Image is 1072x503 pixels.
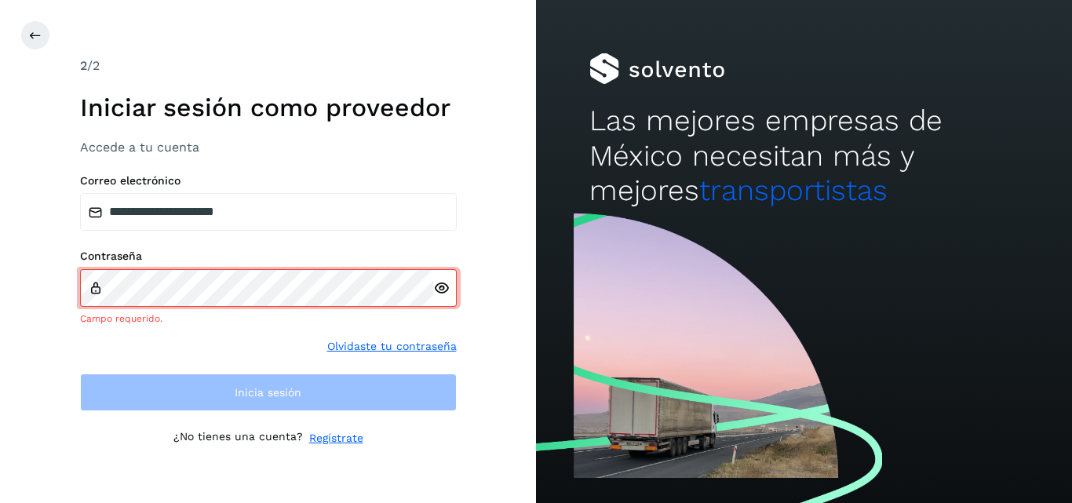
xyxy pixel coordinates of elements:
span: Inicia sesión [235,387,301,398]
a: Olvidaste tu contraseña [327,338,457,355]
h2: Las mejores empresas de México necesitan más y mejores [589,104,1018,208]
div: /2 [80,56,457,75]
label: Contraseña [80,250,457,263]
label: Correo electrónico [80,174,457,188]
p: ¿No tienes una cuenta? [173,430,303,447]
h3: Accede a tu cuenta [80,140,457,155]
button: Inicia sesión [80,374,457,411]
h1: Iniciar sesión como proveedor [80,93,457,122]
span: transportistas [699,173,888,207]
div: Campo requerido. [80,312,457,326]
a: Regístrate [309,430,363,447]
span: 2 [80,58,87,73]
